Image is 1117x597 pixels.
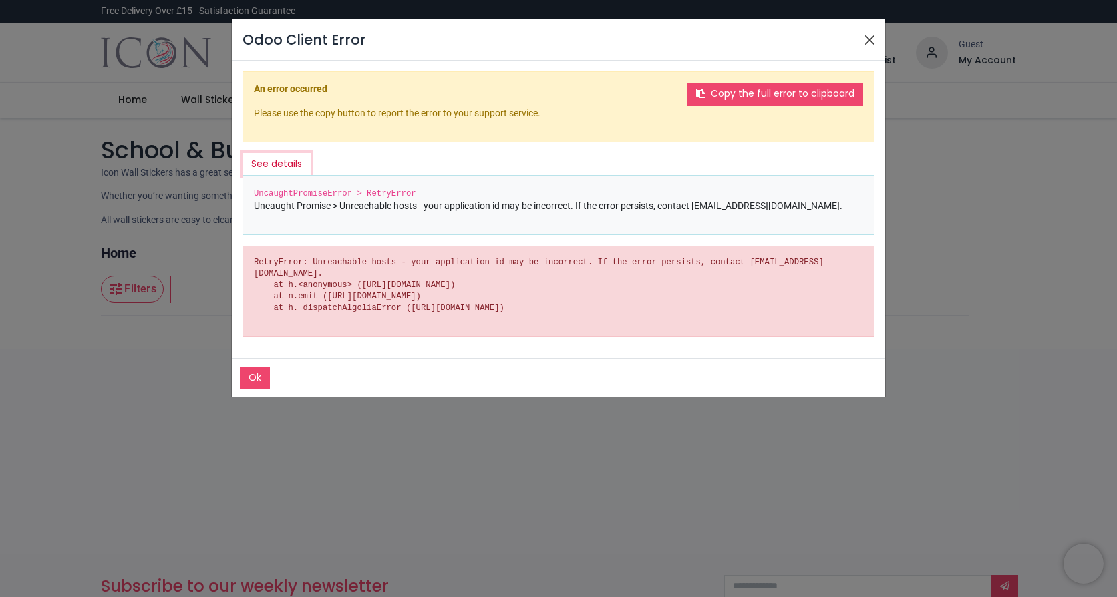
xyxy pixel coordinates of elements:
b: An error occurred [254,83,327,94]
button: Copy the full error to clipboard [687,83,863,106]
p: Uncaught Promise > Unreachable hosts - your application id may be incorrect. If the error persist... [254,200,863,213]
pre: RetryError: Unreachable hosts - your application id may be incorrect. If the error persists, cont... [254,257,863,315]
h4: Odoo Client Error [243,30,366,49]
button: Ok [240,367,270,389]
button: Close [860,30,880,50]
button: See details [243,153,311,176]
code: UncaughtPromiseError > RetryError [254,189,416,198]
iframe: Brevo live chat [1064,544,1104,584]
p: Please use the copy button to report the error to your support service. [254,107,863,120]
